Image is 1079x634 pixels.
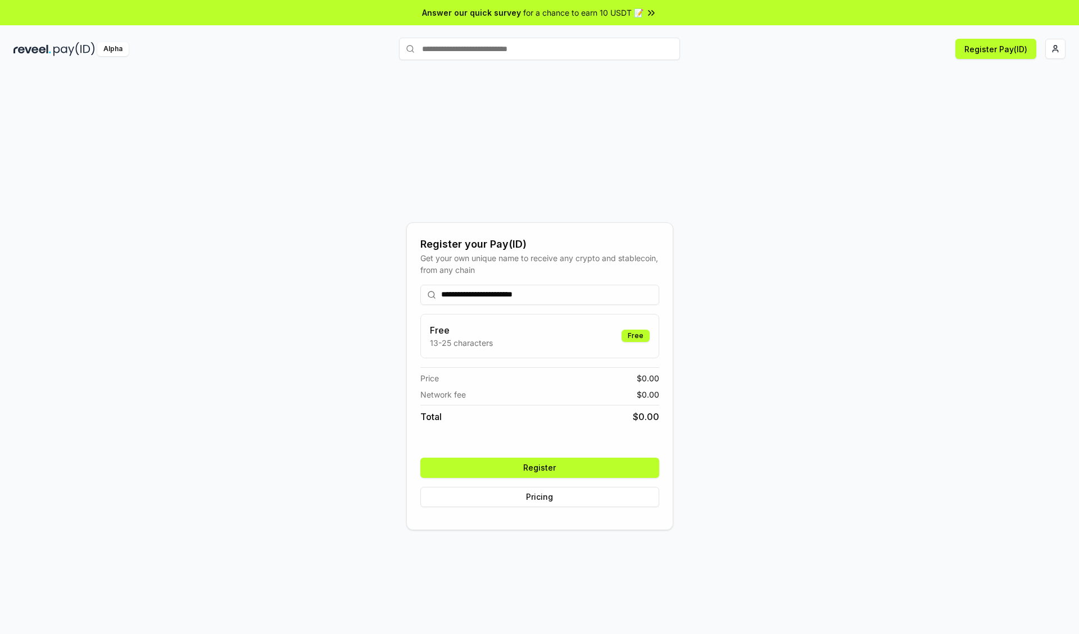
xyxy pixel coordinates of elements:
[420,458,659,478] button: Register
[420,389,466,400] span: Network fee
[637,389,659,400] span: $ 0.00
[523,7,643,19] span: for a chance to earn 10 USDT 📝
[420,487,659,507] button: Pricing
[53,42,95,56] img: pay_id
[422,7,521,19] span: Answer our quick survey
[420,372,439,384] span: Price
[622,330,650,342] div: Free
[633,410,659,423] span: $ 0.00
[13,42,51,56] img: reveel_dark
[420,252,659,276] div: Get your own unique name to receive any crypto and stablecoin, from any chain
[97,42,129,56] div: Alpha
[430,323,493,337] h3: Free
[955,39,1036,59] button: Register Pay(ID)
[420,236,659,252] div: Register your Pay(ID)
[420,410,442,423] span: Total
[430,337,493,349] p: 13-25 characters
[637,372,659,384] span: $ 0.00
